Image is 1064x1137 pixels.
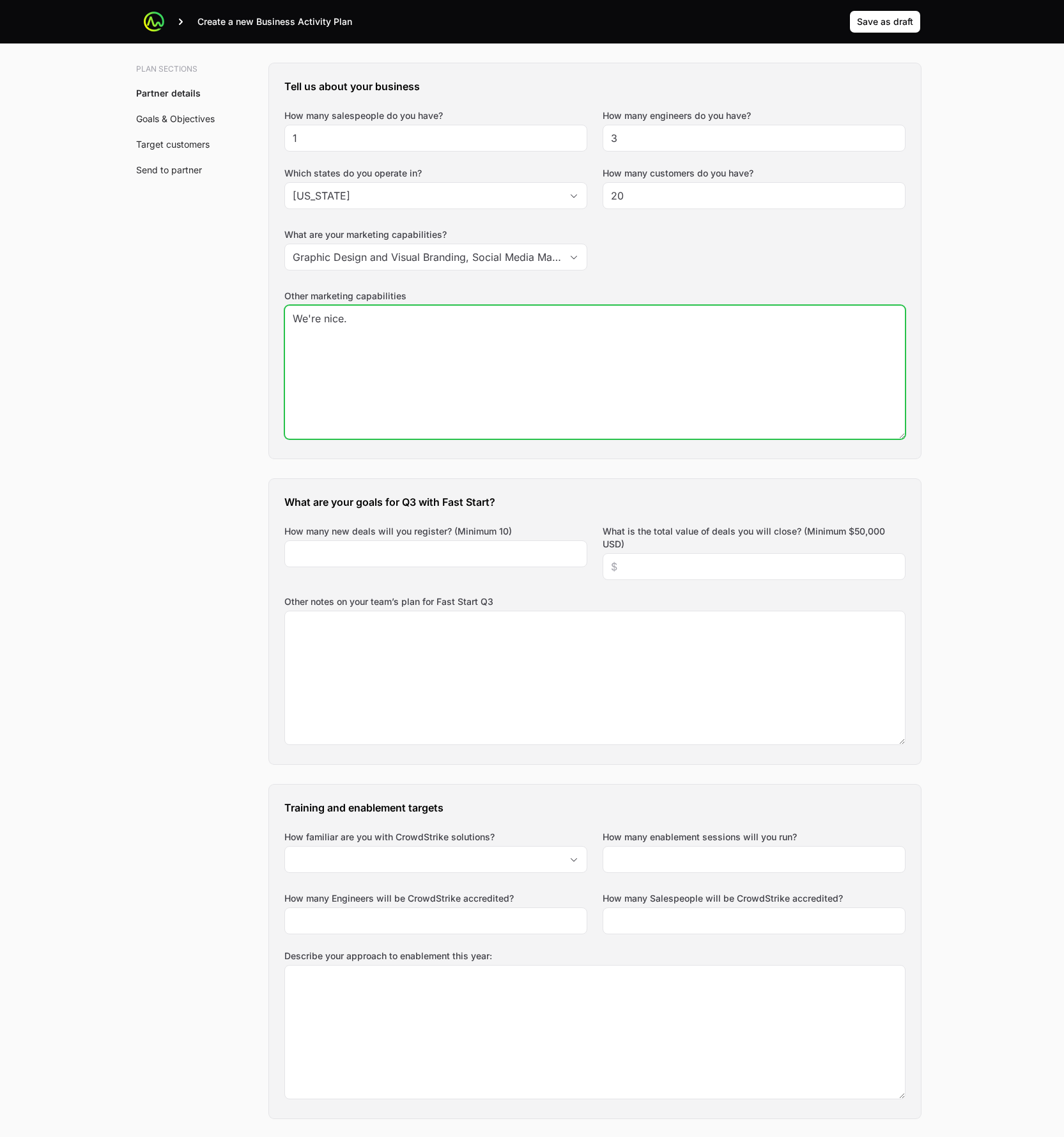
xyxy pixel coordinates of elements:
[284,595,906,608] label: Other notes on your team’s plan for Fast Start Q3
[603,892,843,905] label: How many Salespeople will be CrowdStrike accredited?
[284,831,587,843] label: How familiar are you with CrowdStrike solutions?
[603,525,906,551] label: What is the total value of deals you will close? (Minimum $50,000 USD)
[284,109,443,122] label: How many salespeople do you have?
[284,950,906,962] label: Describe your approach to enablement this year:
[611,559,897,574] input: $
[284,290,906,302] label: Other marketing capabilities
[284,167,587,180] label: Which states do you operate in?
[603,109,751,122] label: How many engineers do you have?
[561,244,587,270] div: Open
[284,79,906,94] h3: Tell us about your business
[849,10,921,33] button: Save as draft
[603,167,753,180] label: How many customers do you have?
[603,831,797,843] label: How many enablement sessions will you run?
[136,164,202,175] a: Send to partner
[561,847,587,872] div: Open
[284,494,906,510] h3: What are your goals for Q3 with Fast Start?
[136,64,223,74] h3: Plan sections
[284,892,514,905] label: How many Engineers will be CrowdStrike accredited?
[284,800,906,815] h3: Training and enablement targets
[197,15,352,28] p: Create a new Business Activity Plan
[136,139,210,150] a: Target customers
[284,228,587,241] label: What are your marketing capabilities?
[561,183,587,208] div: Open
[144,12,164,32] img: ActivitySource
[284,525,512,538] label: How many new deals will you register? (Minimum 10)
[857,14,913,29] span: Save as draft
[136,88,201,98] a: Partner details
[136,113,215,124] a: Goals & Objectives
